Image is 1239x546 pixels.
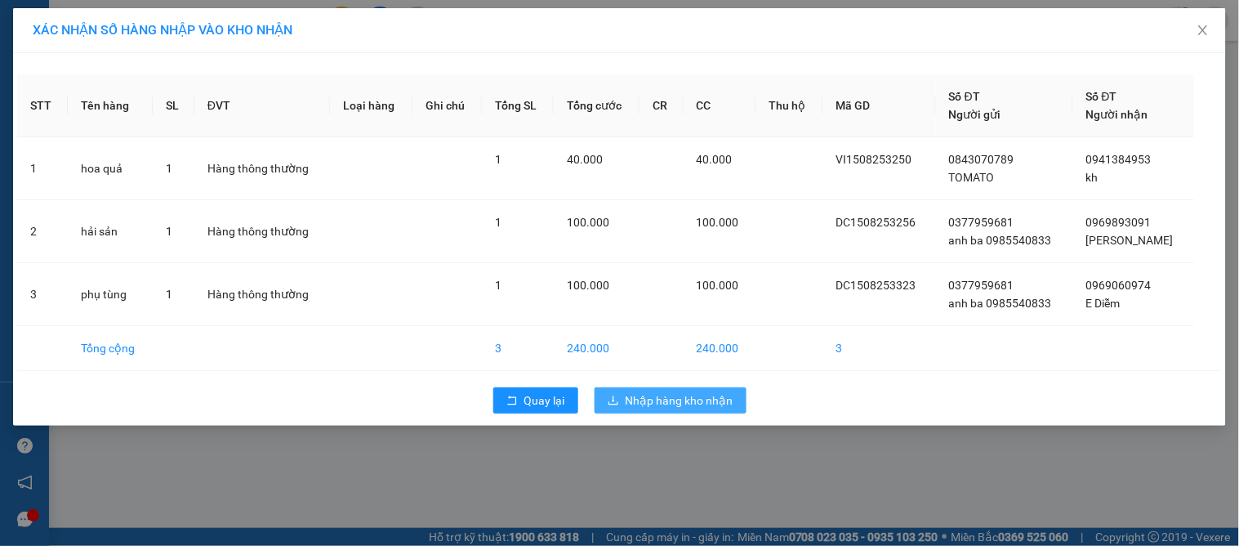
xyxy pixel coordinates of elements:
[68,326,153,371] td: Tổng cộng
[1180,8,1226,54] button: Close
[153,74,194,137] th: SL
[949,297,1052,310] span: anh ba 0985540833
[567,279,609,292] span: 100.000
[482,326,554,371] td: 3
[554,326,640,371] td: 240.000
[697,279,739,292] span: 100.000
[166,162,172,175] span: 1
[567,153,603,166] span: 40.000
[949,171,995,184] span: TOMATO
[1086,297,1121,310] span: E Diễm
[17,74,68,137] th: STT
[493,387,578,414] button: rollbackQuay lại
[949,234,1052,247] span: anh ba 0985540833
[697,153,733,166] span: 40.000
[495,216,501,229] span: 1
[38,13,156,66] strong: CHUYỂN PHÁT NHANH AN PHÚ QUÝ
[166,225,172,238] span: 1
[68,200,153,263] td: hải sản
[1086,108,1148,121] span: Người nhận
[949,90,980,103] span: Số ĐT
[166,288,172,301] span: 1
[1086,279,1152,292] span: 0969060974
[823,326,936,371] td: 3
[567,216,609,229] span: 100.000
[836,153,912,166] span: VI1508253250
[1086,171,1099,184] span: kh
[506,395,518,408] span: rollback
[17,200,68,263] td: 2
[194,74,330,137] th: ĐVT
[1086,216,1152,229] span: 0969893091
[37,69,158,125] span: [GEOGRAPHIC_DATA], [GEOGRAPHIC_DATA] ↔ [GEOGRAPHIC_DATA]
[949,216,1014,229] span: 0377959681
[8,88,32,169] img: logo
[482,74,554,137] th: Tổng SL
[1086,90,1117,103] span: Số ĐT
[608,395,619,408] span: download
[949,279,1014,292] span: 0377959681
[949,108,1001,121] span: Người gửi
[17,137,68,200] td: 1
[684,74,756,137] th: CC
[17,263,68,326] td: 3
[33,22,292,38] span: XÁC NHẬN SỐ HÀNG NHẬP VÀO KHO NHẬN
[1086,153,1152,166] span: 0941384953
[68,137,153,200] td: hoa quả
[949,153,1014,166] span: 0843070789
[68,263,153,326] td: phụ tùng
[330,74,412,137] th: Loại hàng
[823,74,936,137] th: Mã GD
[836,279,916,292] span: DC1508253323
[626,392,733,409] span: Nhập hàng kho nhận
[640,74,683,137] th: CR
[194,263,330,326] td: Hàng thông thường
[836,216,916,229] span: DC1508253256
[495,153,501,166] span: 1
[697,216,739,229] span: 100.000
[756,74,823,137] th: Thu hộ
[1086,234,1174,247] span: [PERSON_NAME]
[1197,24,1210,37] span: close
[194,200,330,263] td: Hàng thông thường
[524,392,565,409] span: Quay lại
[684,326,756,371] td: 240.000
[495,279,501,292] span: 1
[194,137,330,200] td: Hàng thông thường
[595,387,747,414] button: downloadNhập hàng kho nhận
[68,74,153,137] th: Tên hàng
[412,74,482,137] th: Ghi chú
[554,74,640,137] th: Tổng cước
